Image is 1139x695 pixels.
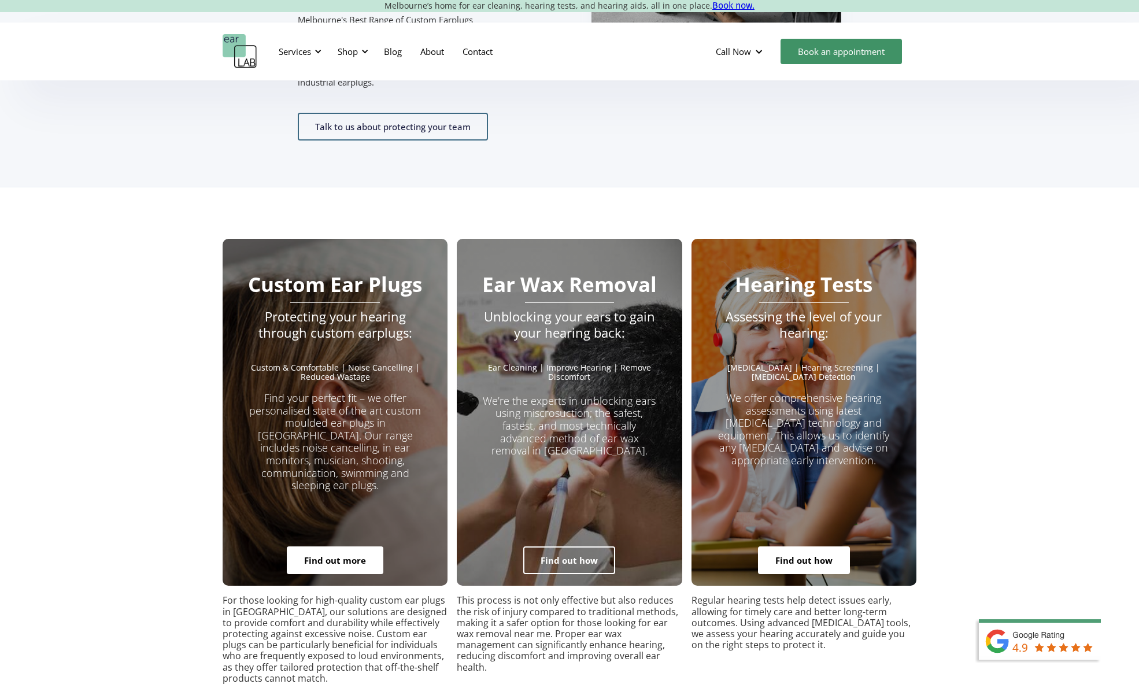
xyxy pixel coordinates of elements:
[482,271,657,298] strong: Ear Wax Removal
[715,363,893,392] p: [MEDICAL_DATA] | Hearing Screening | [MEDICAL_DATA] Detection ‍
[375,35,411,68] a: Blog
[287,546,383,574] a: Find out more
[272,34,325,69] div: Services
[480,363,659,383] p: Ear Cleaning | Improve Hearing | Remove Discomfort
[523,546,615,574] a: Find out how
[781,39,902,64] a: Book an appointment
[298,113,488,141] a: Talk to us about protecting your team
[338,46,358,57] div: Shop
[331,34,372,69] div: Shop
[453,35,502,68] a: Contact
[223,34,257,69] a: home
[246,363,424,392] p: Custom & Comfortable | Noise Cancelling | Reduced Wastage ‍
[480,382,659,457] p: We’re the experts in unblocking ears using miscrosuction; the safest, fastest, and most technical...
[715,392,893,467] p: We offer comprehensive hearing assessments using latest [MEDICAL_DATA] technology and equipment. ...
[726,308,882,341] em: Assessing the level of your hearing:
[691,595,916,684] p: Regular hearing tests help detect issues early, allowing for timely care and better long-term out...
[484,308,655,341] em: Unblocking your ears to gain your hearing back:
[248,271,422,298] strong: Custom Ear Plugs
[258,308,412,341] em: Protecting your hearing through custom earplugs:
[223,595,448,684] p: For those looking for high-quality custom ear plugs in [GEOGRAPHIC_DATA], our solutions are desig...
[457,595,682,684] p: This process is not only effective but also reduces the risk of injury compared to traditional me...
[279,46,311,57] div: Services
[758,546,850,574] a: Find out how
[716,46,751,57] div: Call Now
[411,35,453,68] a: About
[246,392,424,492] p: Find your perfect fit – we offer personalised state of the art custom moulded ear plugs in [GEOGR...
[707,34,775,69] div: Call Now
[735,271,872,298] strong: Hearing Tests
